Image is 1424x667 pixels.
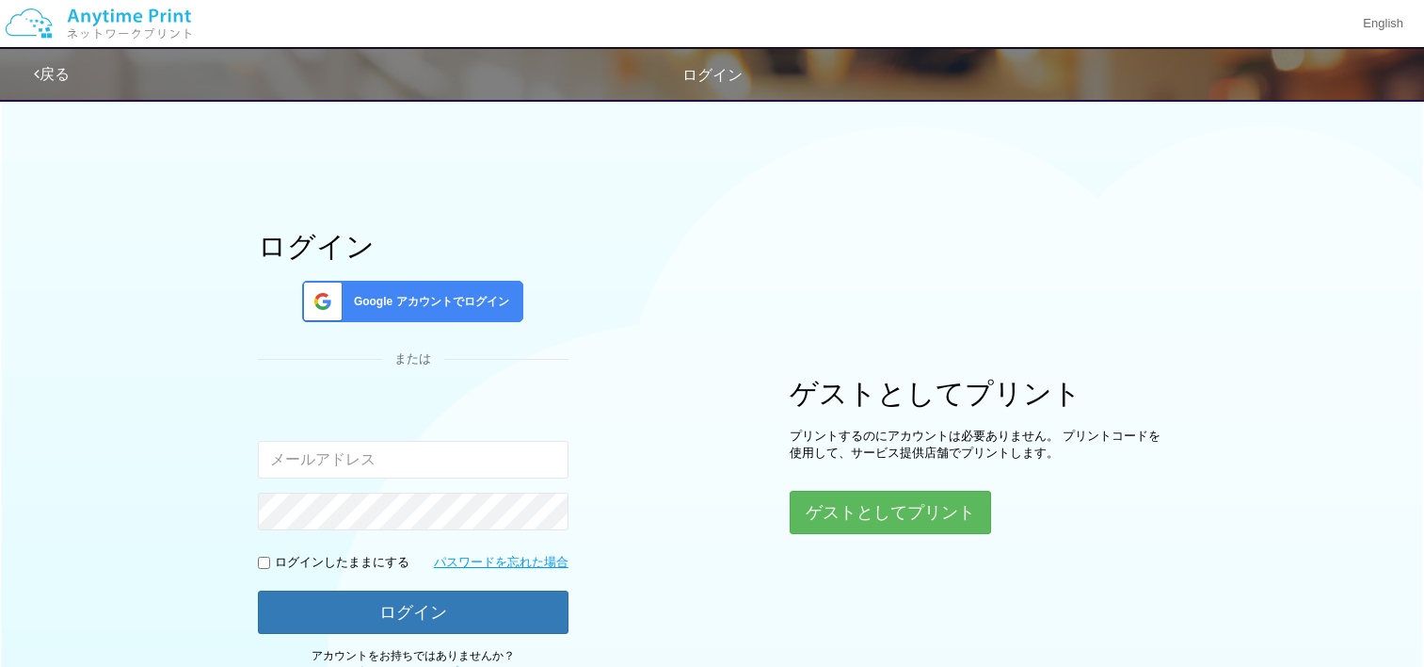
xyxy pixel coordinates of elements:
[346,294,509,310] span: Google アカウントでログイン
[790,491,991,534] button: ゲストとしてプリント
[258,231,568,262] h1: ログイン
[258,350,568,368] div: または
[682,67,743,83] span: ログイン
[434,554,568,572] a: パスワードを忘れた場合
[275,554,409,572] p: ログインしたままにする
[790,428,1166,463] p: プリントするのにアカウントは必要ありません。 プリントコードを使用して、サービス提供店舗でプリントします。
[258,591,568,634] button: ログイン
[790,378,1166,409] h1: ゲストとしてプリント
[34,66,70,82] a: 戻る
[258,441,568,479] input: メールアドレス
